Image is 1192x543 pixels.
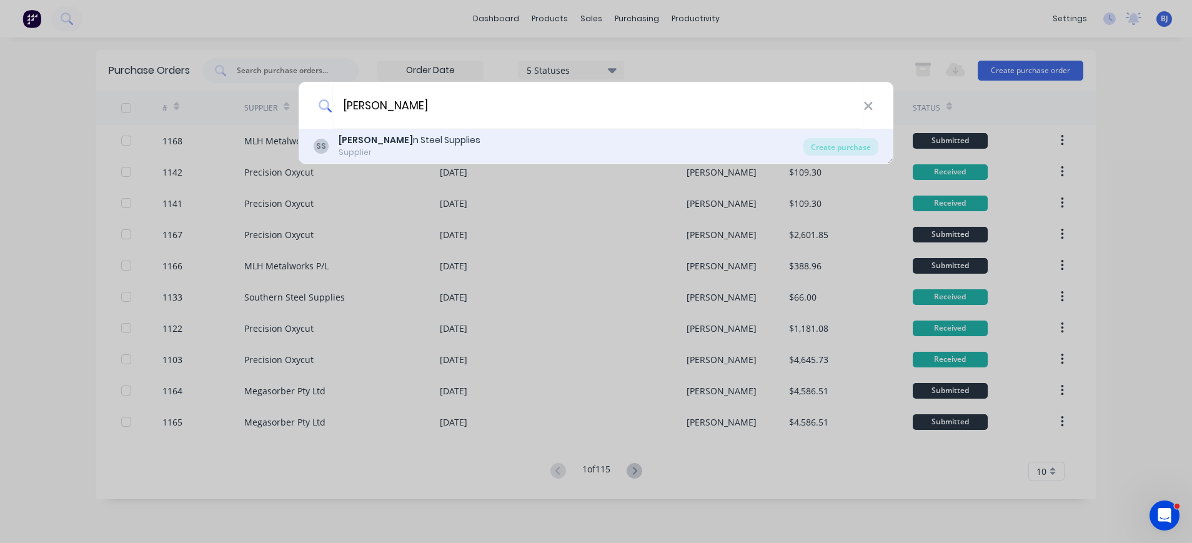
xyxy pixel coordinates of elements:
div: n Steel Supplies [339,134,480,147]
div: Create purchase [803,138,878,156]
iframe: Intercom live chat [1150,501,1180,531]
input: Enter a supplier name to create a new order... [332,82,863,129]
b: [PERSON_NAME] [339,134,413,146]
div: Supplier [339,147,480,158]
div: SS [314,139,329,154]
